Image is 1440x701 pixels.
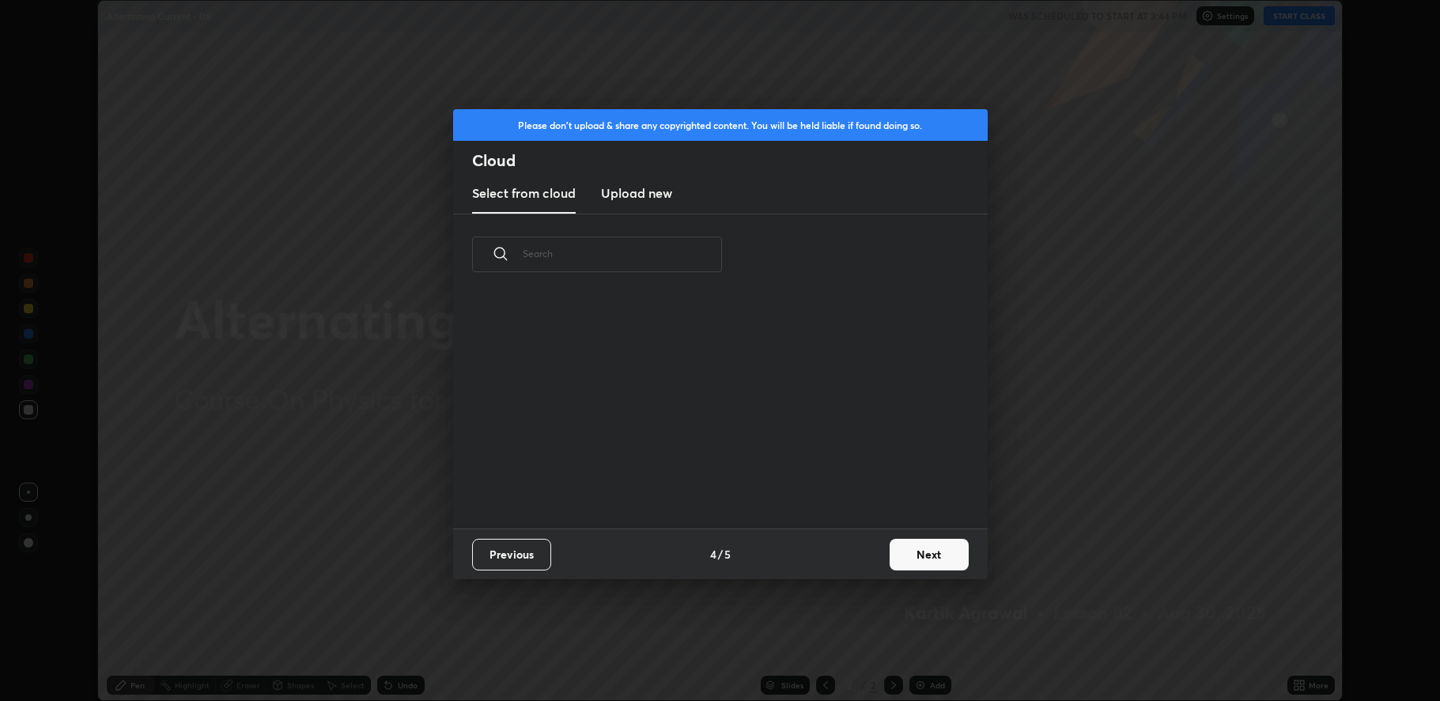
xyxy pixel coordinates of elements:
div: Please don't upload & share any copyrighted content. You will be held liable if found doing so. [453,109,988,141]
h2: Cloud [472,150,988,171]
h4: 5 [724,546,731,563]
button: Next [890,539,969,570]
button: Previous [472,539,551,570]
h4: / [718,546,723,563]
h3: Upload new [601,184,672,203]
h3: Select from cloud [472,184,576,203]
input: Search [523,220,722,287]
h4: 4 [710,546,716,563]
